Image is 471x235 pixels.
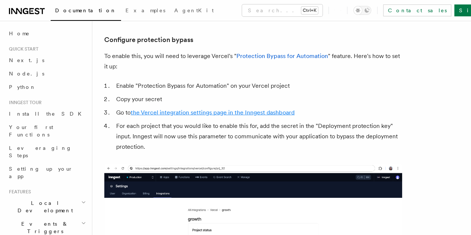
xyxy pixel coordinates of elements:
button: Search...Ctrl+K [242,4,322,16]
a: Documentation [51,2,121,21]
span: Documentation [55,7,117,13]
a: Next.js [6,54,87,67]
span: Events & Triggers [6,220,81,235]
span: Python [9,84,36,90]
span: Local Development [6,199,81,214]
span: Quick start [6,46,38,52]
a: Contact sales [383,4,451,16]
span: Features [6,189,31,195]
a: Python [6,80,87,94]
a: Configure protection bypass [104,35,193,45]
span: Setting up your app [9,166,73,179]
li: Enable "Protection Bypass for Automation" on your Vercel project [114,81,402,91]
p: To enable this, you will need to leverage Vercel's " " feature. Here's how to set it up: [104,51,402,72]
a: AgentKit [170,2,218,20]
a: Install the SDK [6,107,87,120]
button: Toggle dark mode [353,6,371,15]
a: Home [6,27,87,40]
span: Install the SDK [9,111,86,117]
span: Node.js [9,71,44,77]
a: Your first Functions [6,120,87,141]
a: Setting up your app [6,162,87,183]
span: Inngest tour [6,100,42,106]
span: Next.js [9,57,44,63]
li: Copy your secret [114,94,402,104]
li: Go to [114,107,402,118]
span: AgentKit [174,7,214,13]
a: the Vercel integration settings page in the Inngest dashboard [131,109,295,116]
span: Leveraging Steps [9,145,72,158]
a: Examples [121,2,170,20]
a: Leveraging Steps [6,141,87,162]
span: Examples [125,7,165,13]
span: Home [9,30,30,37]
a: Node.js [6,67,87,80]
span: Your first Functions [9,124,53,138]
a: Protection Bypass for Automation [236,52,328,59]
kbd: Ctrl+K [301,7,318,14]
button: Local Development [6,196,87,217]
li: For each project that you would like to enable this for, add the secret in the "Deployment protec... [114,121,402,152]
